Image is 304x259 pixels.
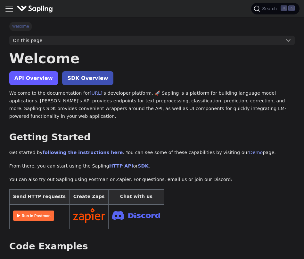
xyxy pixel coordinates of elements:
[69,189,109,204] th: Create Zaps
[112,209,160,222] img: Join Discord
[9,22,295,31] nav: Breadcrumbs
[9,50,295,67] h1: Welcome
[17,4,53,13] img: Sapling.ai
[109,163,133,168] a: HTTP API
[9,36,295,45] button: On this page
[251,3,299,14] button: Search (Command+K)
[9,176,295,184] p: You can also try out Sapling using Postman or Zapier. For questions, email us or join our Discord:
[288,5,295,11] kbd: K
[281,5,287,11] kbd: ⌘
[73,208,105,223] img: Connect in Zapier
[4,4,14,13] button: Toggle navigation bar
[249,150,263,155] a: Demo
[9,149,295,157] p: Get started by . You can see some of these capabilities by visiting our page.
[9,189,69,204] th: Send HTTP requests
[138,163,148,168] a: SDK
[62,71,113,85] a: SDK Overview
[13,211,54,221] img: Run in Postman
[17,4,55,13] a: Sapling.ai
[109,189,164,204] th: Chat with us
[43,150,123,155] a: following the instructions here
[260,6,281,11] span: Search
[9,132,295,143] h2: Getting Started
[9,90,295,120] p: Welcome to the documentation for 's developer platform. 🚀 Sapling is a platform for building lang...
[90,91,103,96] a: [URL]
[9,241,295,252] h2: Code Examples
[9,22,32,31] span: Welcome
[9,162,295,170] p: From there, you can start using the Sapling or .
[9,71,58,85] a: API Overview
